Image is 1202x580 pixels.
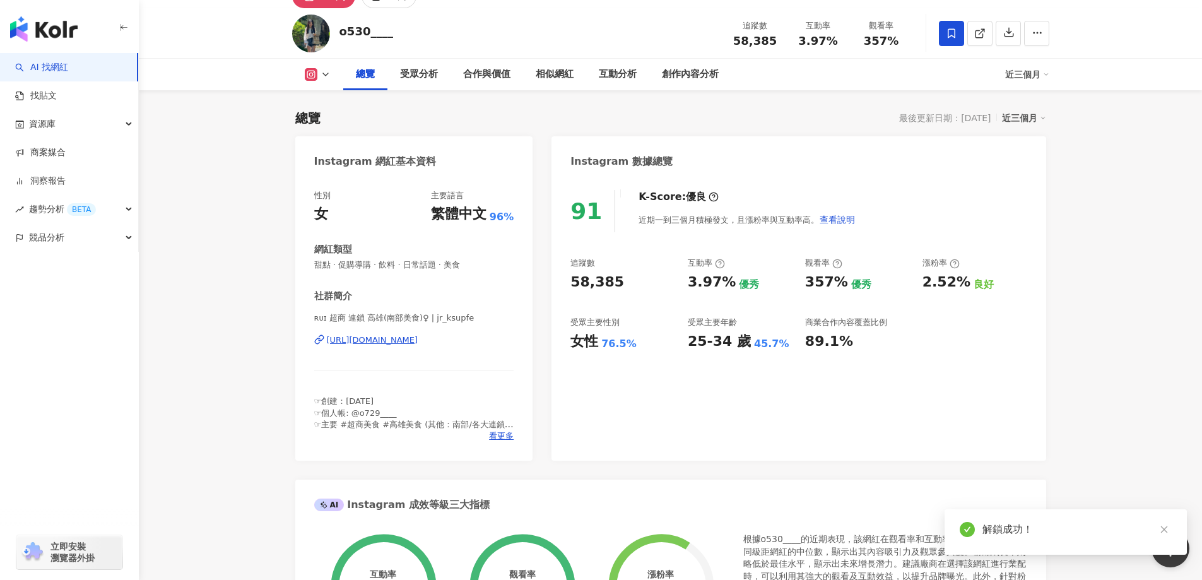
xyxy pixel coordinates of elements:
a: chrome extension立即安裝 瀏覽器外掛 [16,535,122,569]
div: 受眾分析 [400,67,438,82]
span: 甜點 · 促購導購 · 飲料 · 日常話題 · 美食 [314,259,514,271]
div: 優良 [686,190,706,204]
div: Instagram 數據總覽 [570,155,673,169]
span: 357% [864,35,899,47]
div: 總覽 [356,67,375,82]
div: 繁體中文 [431,204,486,224]
div: 2.52% [922,273,970,292]
div: 89.1% [805,332,853,352]
a: [URL][DOMAIN_NAME] [314,334,514,346]
div: 互動分析 [599,67,637,82]
div: 網紅類型 [314,243,352,256]
div: 357% [805,273,848,292]
div: 女性 [570,332,598,352]
span: check-circle [960,522,975,537]
div: 創作內容分析 [662,67,719,82]
a: searchAI 找網紅 [15,61,68,74]
span: ʀᴜɪ 超商 連鎖 高雄(南部美食)♀ | jr_ksupfe [314,312,514,324]
div: [URL][DOMAIN_NAME] [327,334,418,346]
img: chrome extension [20,542,45,562]
div: 互動率 [794,20,842,32]
a: 商案媒合 [15,146,66,159]
div: 主要語言 [431,190,464,201]
span: 查看說明 [820,215,855,225]
div: 觀看率 [857,20,905,32]
div: 76.5% [601,337,637,351]
div: 觀看率 [509,569,536,579]
div: BETA [67,203,96,216]
div: 互動率 [370,569,396,579]
div: 受眾主要年齡 [688,317,737,328]
div: 漲粉率 [647,569,674,579]
img: logo [10,16,78,42]
div: 性別 [314,190,331,201]
div: 近期一到三個月積極發文，且漲粉率與互動率高。 [639,207,856,232]
div: K-Score : [639,190,719,204]
div: 商業合作內容覆蓋比例 [805,317,887,328]
div: 近三個月 [1005,64,1049,85]
a: 洞察報告 [15,175,66,187]
div: 45.7% [754,337,789,351]
div: 近三個月 [1002,110,1046,126]
button: 查看說明 [819,207,856,232]
div: 解鎖成功！ [982,522,1172,537]
div: 社群簡介 [314,290,352,303]
div: 互動率 [688,257,725,269]
span: close [1160,525,1169,534]
div: o530____ [339,23,394,39]
img: KOL Avatar [292,15,330,52]
span: 競品分析 [29,223,64,252]
span: 立即安裝 瀏覽器外掛 [50,541,95,564]
span: 96% [490,210,514,224]
div: 追蹤數 [570,257,595,269]
div: 91 [570,198,602,224]
div: 總覽 [295,109,321,127]
div: 優秀 [851,278,871,292]
div: 女 [314,204,328,224]
span: 看更多 [489,430,514,442]
div: 受眾主要性別 [570,317,620,328]
div: 合作與價值 [463,67,510,82]
div: 25-34 歲 [688,332,751,352]
span: 3.97% [798,35,837,47]
div: 觀看率 [805,257,842,269]
div: 追蹤數 [731,20,779,32]
div: Instagram 網紅基本資料 [314,155,437,169]
div: 優秀 [739,278,759,292]
a: 找貼文 [15,90,57,102]
div: AI [314,499,345,511]
div: 良好 [974,278,994,292]
div: 相似網紅 [536,67,574,82]
span: 58,385 [733,34,777,47]
div: 漲粉率 [922,257,960,269]
span: 趨勢分析 [29,195,96,223]
div: Instagram 成效等級三大指標 [314,498,490,512]
span: ☞創建：[DATE] ☞個人帳: @o729____ ☞主要 #超商美食 #高雄美食 (其他：南部/各大連鎖美食) ☞ 合作邀約請直接Email / 賴：mm0530429/小盒子 (私訊lin... [314,396,514,463]
span: 資源庫 [29,110,56,138]
span: rise [15,205,24,214]
div: 3.97% [688,273,736,292]
div: 最後更新日期：[DATE] [899,113,991,123]
div: 58,385 [570,273,624,292]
